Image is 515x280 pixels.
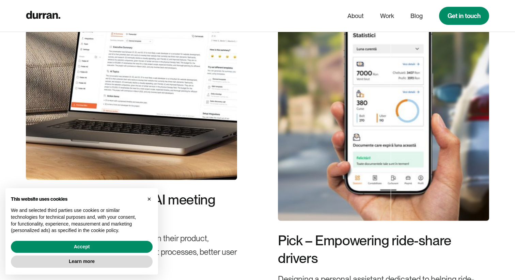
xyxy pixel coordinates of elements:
p: We and selected third parties use cookies or similar technologies for technical purposes and, wit... [11,207,142,234]
a: About [347,10,364,22]
span: × [147,195,151,203]
button: Accept [11,241,153,253]
button: Learn more [11,256,153,268]
a: Blog [410,10,423,22]
div: Pick – Empowering ride-share drivers [278,232,489,267]
a: Work [380,10,394,22]
h2: This website uses cookies [11,196,142,202]
a: Get in touch [439,7,489,25]
button: Close this notice [144,194,155,204]
a: home [26,9,60,22]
